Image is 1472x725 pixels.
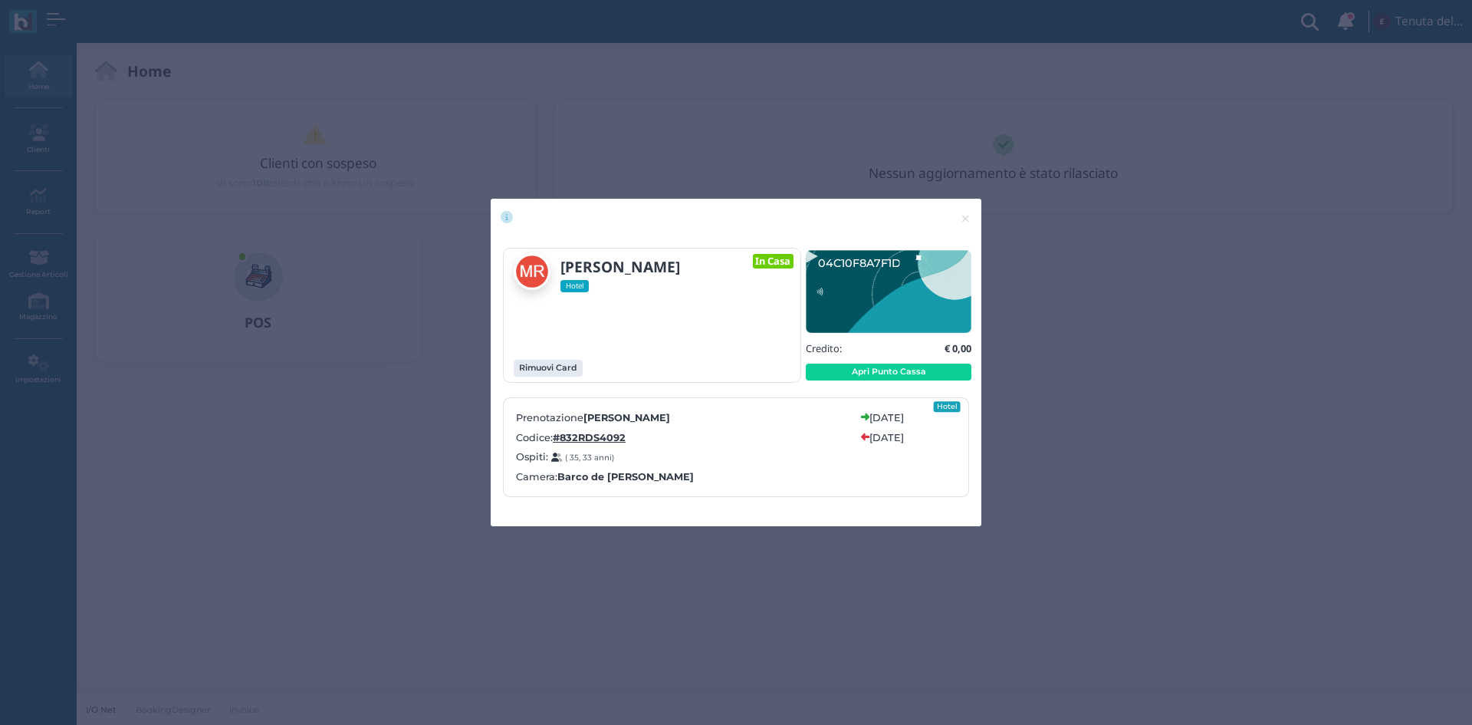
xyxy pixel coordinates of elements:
button: Rimuovi Card [514,360,583,377]
b: [PERSON_NAME] [583,412,670,423]
span: Hotel [560,280,590,292]
b: In Casa [755,254,790,268]
span: × [960,209,971,229]
b: [PERSON_NAME] [560,256,680,277]
div: Hotel [934,401,961,412]
text: 04C10F8A7F1D90 [818,256,915,270]
button: Apri Punto Cassa [806,364,971,381]
a: [PERSON_NAME] Hotel [514,253,718,292]
b: € 0,00 [945,341,971,355]
img: Maria Rosaria Stella [514,253,550,290]
label: Prenotazione [516,410,852,425]
h5: Credito: [806,343,842,354]
label: [DATE] [869,410,904,425]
